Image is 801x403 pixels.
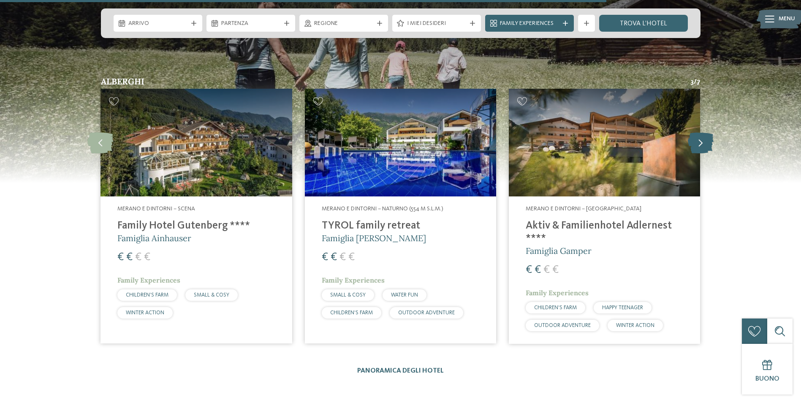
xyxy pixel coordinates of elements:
span: CHILDREN’S FARM [330,310,373,316]
a: trova l’hotel [599,15,688,32]
span: 3 [691,77,694,87]
img: Aktiv & Familienhotel Adlernest **** [509,89,700,196]
span: Merano e dintorni – Scena [117,206,195,212]
a: Family hotel a Merano: varietà allo stato puro! Merano e dintorni – [GEOGRAPHIC_DATA] Aktiv & Fam... [509,89,700,343]
span: Regione [314,19,373,28]
h4: Family Hotel Gutenberg **** [117,220,275,232]
span: SMALL & COSY [330,292,366,298]
span: € [526,264,532,275]
span: € [339,252,346,263]
span: € [348,252,355,263]
span: Famiglia Ainhauser [117,233,191,243]
span: CHILDREN’S FARM [534,305,577,310]
span: Partenza [221,19,280,28]
span: Alberghi [101,76,144,87]
span: € [322,252,328,263]
a: Panoramica degli hotel [357,368,444,374]
span: Famiglia Gamper [526,245,592,256]
span: Family Experiences [117,276,180,284]
img: Familien Wellness Residence Tyrol **** [305,89,496,196]
span: € [135,252,141,263]
span: / [694,77,697,87]
a: Buono [742,344,793,395]
a: Family hotel a Merano: varietà allo stato puro! Merano e dintorni – Naturno (554 m s.l.m.) TYROL ... [305,89,496,343]
span: I miei desideri [407,19,466,28]
span: € [543,264,550,275]
span: Family Experiences [526,289,589,297]
span: WATER FUN [391,292,418,298]
span: Arrivo [128,19,187,28]
span: Famiglia [PERSON_NAME] [322,233,426,243]
span: OUTDOOR ADVENTURE [398,310,455,316]
span: € [552,264,559,275]
span: € [117,252,124,263]
span: € [144,252,150,263]
span: WINTER ACTION [126,310,164,316]
span: Merano e dintorni – Naturno (554 m s.l.m.) [322,206,443,212]
span: Family Experiences [500,19,559,28]
h4: Aktiv & Familienhotel Adlernest **** [526,220,683,245]
span: Family Experiences [322,276,385,284]
span: € [126,252,133,263]
a: Family hotel a Merano: varietà allo stato puro! Merano e dintorni – Scena Family Hotel Gutenberg ... [100,89,292,343]
img: Family Hotel Gutenberg **** [100,89,292,196]
span: 7 [697,77,701,87]
span: SMALL & COSY [194,292,229,298]
span: € [535,264,541,275]
span: HAPPY TEENAGER [602,305,643,310]
span: Merano e dintorni – [GEOGRAPHIC_DATA] [526,206,641,212]
span: CHILDREN’S FARM [126,292,168,298]
span: € [331,252,337,263]
span: WINTER ACTION [616,323,654,328]
span: OUTDOOR ADVENTURE [534,323,591,328]
span: Buono [755,376,779,382]
h4: TYROL family retreat [322,220,479,232]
